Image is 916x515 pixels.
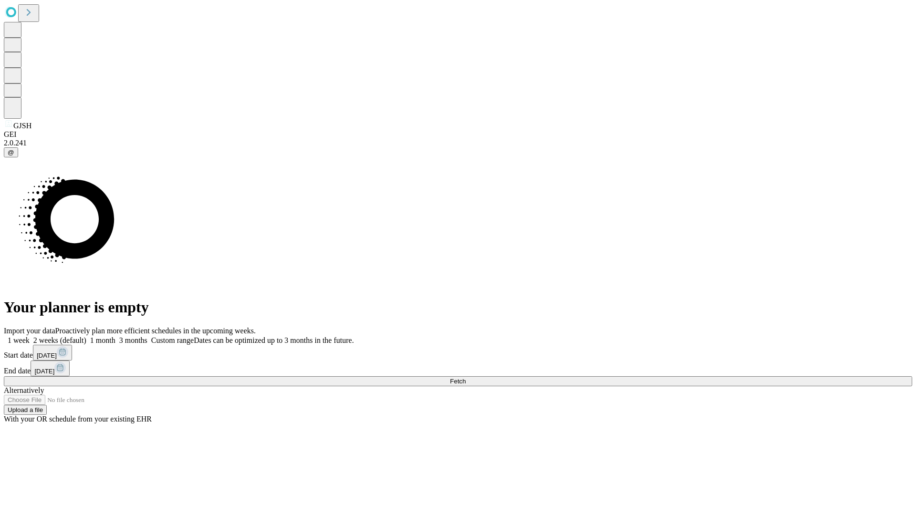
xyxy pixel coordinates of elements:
button: Fetch [4,376,912,386]
span: Custom range [151,336,194,344]
span: Alternatively [4,386,44,394]
span: 1 week [8,336,30,344]
button: @ [4,147,18,157]
button: [DATE] [33,345,72,360]
span: Fetch [450,378,466,385]
span: [DATE] [34,368,54,375]
div: GEI [4,130,912,139]
div: Start date [4,345,912,360]
h1: Your planner is empty [4,299,912,316]
span: GJSH [13,122,31,130]
span: @ [8,149,14,156]
div: 2.0.241 [4,139,912,147]
span: Dates can be optimized up to 3 months in the future. [194,336,354,344]
span: 2 weeks (default) [33,336,86,344]
span: With your OR schedule from your existing EHR [4,415,152,423]
button: Upload a file [4,405,47,415]
span: [DATE] [37,352,57,359]
div: End date [4,360,912,376]
span: 3 months [119,336,147,344]
button: [DATE] [31,360,70,376]
span: Proactively plan more efficient schedules in the upcoming weeks. [55,327,256,335]
span: Import your data [4,327,55,335]
span: 1 month [90,336,115,344]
